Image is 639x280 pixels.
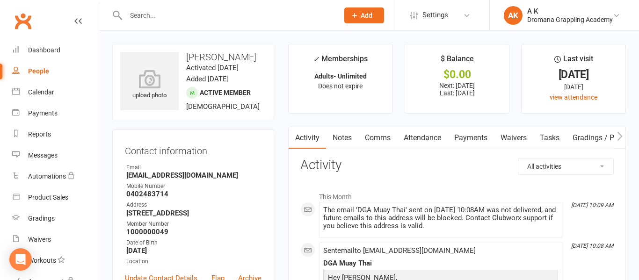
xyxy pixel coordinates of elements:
span: Settings [422,5,448,26]
strong: Adults- Unlimited [314,72,367,80]
h3: [PERSON_NAME] [120,52,266,62]
a: Gradings [12,208,99,229]
time: Added [DATE] [186,75,229,83]
strong: 0402483714 [126,190,261,198]
a: Clubworx [11,9,35,33]
div: Member Number [126,220,261,229]
div: DGA Muay Thai [323,259,558,267]
div: Open Intercom Messenger [9,248,32,271]
div: Address [126,201,261,209]
div: Payments [28,109,58,117]
a: Workouts [12,250,99,271]
div: People [28,67,49,75]
div: upload photo [120,70,179,101]
div: A K [527,7,613,15]
div: Mobile Number [126,182,261,191]
div: AK [504,6,523,25]
div: Waivers [28,236,51,243]
a: Notes [326,127,358,149]
i: [DATE] 10:09 AM [571,202,613,208]
i: [DATE] 10:08 AM [571,243,613,249]
a: Dashboard [12,40,99,61]
span: Active member [200,89,251,96]
a: Reports [12,124,99,145]
div: Dromana Grappling Academy [527,15,613,24]
a: Payments [12,103,99,124]
a: Automations [12,166,99,187]
h3: Contact information [125,142,261,156]
div: Calendar [28,88,54,96]
button: Add [344,7,384,23]
strong: [DATE] [126,246,261,255]
a: view attendance [550,93,597,101]
a: Tasks [533,127,566,149]
a: Waivers [12,229,99,250]
div: Gradings [28,215,55,222]
a: Calendar [12,82,99,103]
div: Automations [28,172,66,180]
a: Activity [289,127,326,149]
a: People [12,61,99,82]
div: Date of Birth [126,238,261,247]
a: Messages [12,145,99,166]
div: Reports [28,130,51,138]
div: $ Balance [441,53,474,70]
li: This Month [300,187,614,202]
strong: [STREET_ADDRESS] [126,209,261,217]
div: Last visit [554,53,593,70]
div: Product Sales [28,194,68,201]
div: Messages [28,151,58,159]
div: [DATE] [530,82,617,92]
i: ✓ [313,55,319,64]
div: Memberships [313,53,368,70]
div: Dashboard [28,46,60,54]
span: Does not expire [318,82,363,90]
a: Attendance [397,127,448,149]
p: Next: [DATE] Last: [DATE] [414,82,501,97]
a: Waivers [494,127,533,149]
strong: 1000000049 [126,228,261,236]
input: Search... [123,9,332,22]
a: Product Sales [12,187,99,208]
a: Payments [448,127,494,149]
span: [DEMOGRAPHIC_DATA] [186,102,260,111]
div: Workouts [28,257,56,264]
div: The email 'DGA Muay Thai' sent on [DATE] 10:08AM was not delivered, and future emails to this add... [323,206,558,230]
time: Activated [DATE] [186,64,239,72]
div: [DATE] [530,70,617,79]
span: Add [361,12,372,19]
span: Sent email to [EMAIL_ADDRESS][DOMAIN_NAME] [323,246,476,255]
h3: Activity [300,158,614,172]
div: $0.00 [414,70,501,79]
div: Email [126,163,261,172]
div: Location [126,257,261,266]
a: Comms [358,127,397,149]
strong: [EMAIL_ADDRESS][DOMAIN_NAME] [126,171,261,179]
